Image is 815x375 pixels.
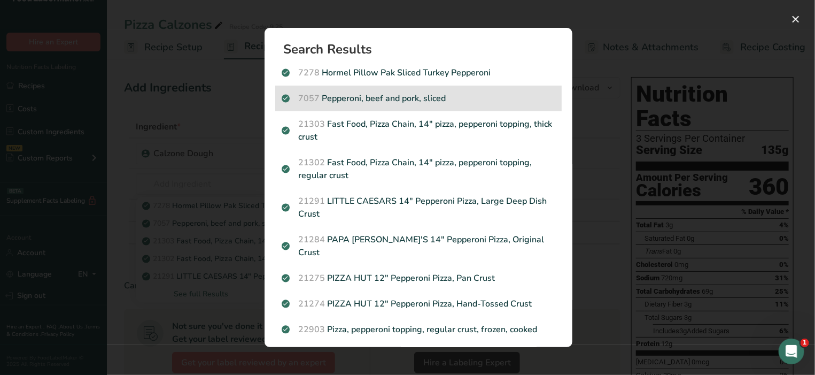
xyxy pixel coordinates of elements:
span: 7278 [299,67,320,79]
p: Pizza, pepperoni topping, regular crust, frozen, cooked [282,323,555,336]
h1: Search Results [284,43,562,56]
p: Fast Food, Pizza Chain, 14" pizza, pepperoni topping, regular crust [282,156,555,182]
p: PIZZA HUT 12" Pepperoni Pizza, Hand-Tossed Crust [282,297,555,310]
span: 21275 [299,272,325,284]
iframe: Intercom live chat [779,339,804,364]
p: PIZZA HUT 12" Pepperoni Pizza, Pan Crust [282,272,555,285]
span: 1 [801,339,809,347]
span: 21302 [299,157,325,169]
span: 22903 [299,324,325,335]
span: 7057 [299,93,320,104]
p: Fast Food, Pizza Chain, 14" pizza, pepperoni topping, thick crust [282,118,555,143]
span: 21291 [299,195,325,207]
span: 21303 [299,118,325,130]
p: Hormel Pillow Pak Sliced Turkey Pepperoni [282,66,555,79]
span: 21284 [299,234,325,246]
p: LITTLE CAESARS 14" Pepperoni Pizza, Large Deep Dish Crust [282,195,555,220]
p: Pepperoni, beef and pork, sliced [282,92,555,105]
span: 21274 [299,298,325,310]
p: PAPA [PERSON_NAME]'S 14" Pepperoni Pizza, Original Crust [282,233,555,259]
